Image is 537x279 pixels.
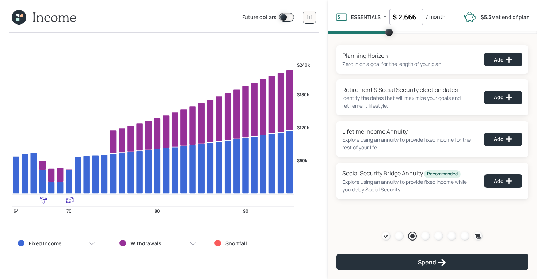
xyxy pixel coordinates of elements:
[155,208,160,214] tspan: 80
[342,51,443,60] div: Planning Horizon
[14,208,19,214] tspan: 64
[297,124,309,131] tspan: $120k
[342,94,475,109] div: Identify the dates that will maximize your goals and retirement lifestyle.
[494,94,513,101] div: Add
[243,208,248,214] tspan: 90
[484,53,522,66] button: Add
[336,254,528,270] button: Spend
[494,177,513,185] div: Add
[384,13,386,21] label: +
[342,127,475,136] div: Lifetime Income Annuity
[484,91,522,104] button: Add
[242,14,277,22] label: Future dollars
[297,92,309,98] tspan: $180k
[66,208,72,214] tspan: 70
[418,258,446,267] div: Spend
[342,60,443,68] div: Zero in on a goal for the length of your plan.
[342,136,475,151] div: Explore using an annuity to provide fixed income for the rest of your life.
[342,169,475,178] div: Social Security Bridge Annuity
[494,56,513,63] div: Add
[427,171,458,177] div: Recommended
[342,178,475,193] div: Explore using an annuity to provide fixed income while you delay Social Security.
[297,157,308,164] tspan: $60k
[481,14,496,21] b: $5.3M
[297,62,310,68] tspan: $240k
[494,135,513,143] div: Add
[32,9,76,25] h1: Income
[484,133,522,146] button: Add
[351,14,381,21] label: ESSENTIALS
[130,240,161,247] label: Withdrawals
[29,240,61,247] label: Fixed Income
[297,195,300,203] tspan: 2
[328,31,537,34] span: Volume
[426,13,446,21] label: / month
[484,174,522,188] button: Add
[225,240,247,247] label: Shortfall
[481,14,530,21] label: at end of plan
[297,206,300,214] tspan: 2
[342,85,475,94] div: Retirement & Social Security election dates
